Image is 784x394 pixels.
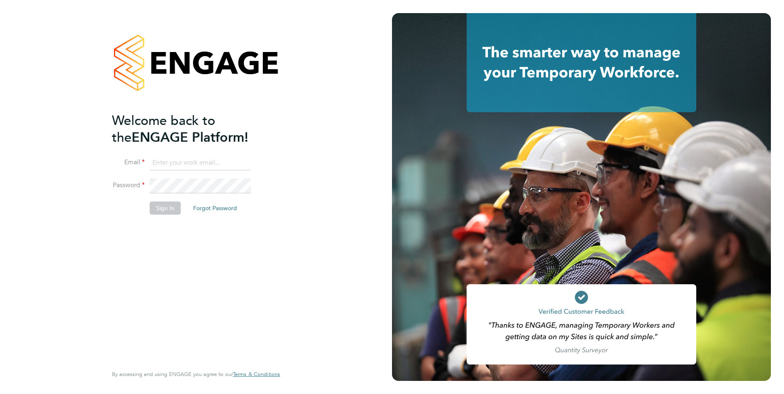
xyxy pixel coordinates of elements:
input: Enter your work email... [150,156,251,170]
span: By accessing and using ENGAGE you agree to our [112,371,280,378]
a: Terms & Conditions [233,371,280,378]
button: Sign In [150,202,181,215]
button: Forgot Password [187,202,244,215]
label: Password [112,181,145,190]
span: Welcome back to the [112,113,215,145]
label: Email [112,158,145,167]
h2: ENGAGE Platform! [112,112,272,146]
